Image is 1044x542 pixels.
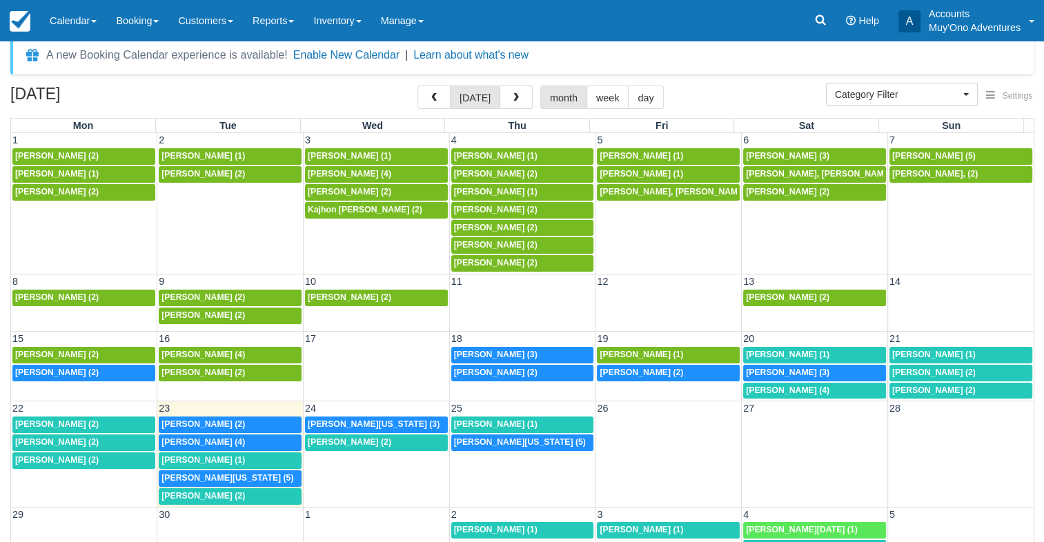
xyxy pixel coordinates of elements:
a: [PERSON_NAME] (2) [12,452,155,469]
span: [PERSON_NAME] (2) [161,419,245,429]
a: Learn about what's new [413,49,529,61]
span: [PERSON_NAME] (2) [15,419,99,429]
a: [PERSON_NAME] (5) [889,148,1032,165]
a: [PERSON_NAME] (3) [743,365,886,381]
span: 11 [450,276,464,287]
span: [PERSON_NAME] (3) [746,151,829,161]
span: 28 [888,403,902,414]
span: 16 [157,333,171,344]
span: 2 [450,509,458,520]
span: [PERSON_NAME] (4) [308,169,391,179]
span: [PERSON_NAME] (2) [161,310,245,320]
span: [PERSON_NAME] (1) [600,525,683,534]
a: [PERSON_NAME] (1) [451,148,594,165]
a: [PERSON_NAME] (1) [305,148,448,165]
span: [PERSON_NAME] (4) [161,350,245,359]
span: 3 [304,134,312,145]
a: [PERSON_NAME] (2) [159,416,302,433]
span: 26 [595,403,609,414]
a: [PERSON_NAME] (2) [451,166,594,183]
span: 30 [157,509,171,520]
a: [PERSON_NAME] (2) [12,365,155,381]
a: [PERSON_NAME], [PERSON_NAME] (2) [597,184,740,201]
span: [PERSON_NAME] (2) [892,385,976,395]
span: [PERSON_NAME] (1) [454,419,538,429]
span: 13 [742,276,756,287]
a: [PERSON_NAME] (2) [305,184,448,201]
span: 4 [742,509,750,520]
a: [PERSON_NAME] (3) [743,148,886,165]
span: [PERSON_NAME] (2) [15,368,99,377]
span: [PERSON_NAME] (2) [746,187,829,197]
p: Accounts [929,7,1021,21]
span: 18 [450,333,464,344]
span: 6 [742,134,750,145]
span: [PERSON_NAME] (2) [308,187,391,197]
a: [PERSON_NAME] (2) [12,148,155,165]
button: month [540,86,587,109]
a: [PERSON_NAME] (1) [451,416,594,433]
a: [PERSON_NAME] (2) [305,434,448,451]
a: [PERSON_NAME] (2) [12,434,155,451]
span: [PERSON_NAME] (2) [161,169,245,179]
span: [PERSON_NAME] (2) [892,368,976,377]
span: [PERSON_NAME] (1) [454,187,538,197]
a: [PERSON_NAME] (2) [451,255,594,272]
span: 24 [304,403,317,414]
span: 12 [595,276,609,287]
button: Settings [978,86,1041,106]
span: [PERSON_NAME][US_STATE] (3) [308,419,440,429]
span: [PERSON_NAME][US_STATE] (5) [454,437,586,447]
span: [PERSON_NAME] (1) [746,350,829,359]
span: [PERSON_NAME] (2) [454,240,538,250]
img: checkfront-main-nav-mini-logo.png [10,11,30,32]
span: 21 [888,333,902,344]
span: 23 [157,403,171,414]
a: [PERSON_NAME] (2) [451,365,594,381]
span: 14 [888,276,902,287]
span: [PERSON_NAME] (2) [161,491,245,501]
span: [PERSON_NAME] (1) [161,455,245,465]
span: [PERSON_NAME][US_STATE] (5) [161,473,293,483]
a: [PERSON_NAME] (2) [451,220,594,237]
span: [PERSON_NAME] (1) [600,169,683,179]
span: Category Filter [835,88,960,101]
a: [PERSON_NAME] (2) [12,184,155,201]
span: [PERSON_NAME] (1) [15,169,99,179]
span: [PERSON_NAME] (1) [600,151,683,161]
span: Fri [656,120,668,131]
a: [PERSON_NAME][DATE] (1) [743,522,886,539]
a: [PERSON_NAME] (1) [451,522,594,539]
a: [PERSON_NAME] (1) [451,184,594,201]
a: [PERSON_NAME] (2) [889,365,1032,381]
a: [PERSON_NAME][US_STATE] (5) [159,470,302,487]
span: 5 [888,509,896,520]
button: Enable New Calendar [293,48,400,62]
span: Wed [362,120,383,131]
p: Muy'Ono Adventures [929,21,1021,34]
span: 3 [595,509,604,520]
button: [DATE] [450,86,500,109]
button: day [628,86,663,109]
span: [PERSON_NAME] (2) [15,151,99,161]
a: [PERSON_NAME] (2) [597,365,740,381]
a: [PERSON_NAME] (1) [597,522,740,539]
a: [PERSON_NAME] (1) [743,347,886,363]
span: Sun [942,120,961,131]
a: [PERSON_NAME] (1) [159,452,302,469]
a: [PERSON_NAME] (2) [159,290,302,306]
a: [PERSON_NAME] (1) [12,166,155,183]
span: [PERSON_NAME] (1) [600,350,683,359]
span: Tue [219,120,237,131]
a: Kajhon [PERSON_NAME] (2) [305,202,448,219]
span: [PERSON_NAME] (2) [454,223,538,232]
span: 7 [888,134,896,145]
a: [PERSON_NAME][US_STATE] (3) [305,416,448,433]
span: [PERSON_NAME][DATE] (1) [746,525,858,534]
a: [PERSON_NAME] (2) [159,166,302,183]
span: [PERSON_NAME] (2) [454,205,538,214]
span: [PERSON_NAME] (1) [454,525,538,534]
span: Settings [1003,91,1032,101]
span: [PERSON_NAME] (2) [15,437,99,447]
a: [PERSON_NAME] (1) [889,347,1032,363]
